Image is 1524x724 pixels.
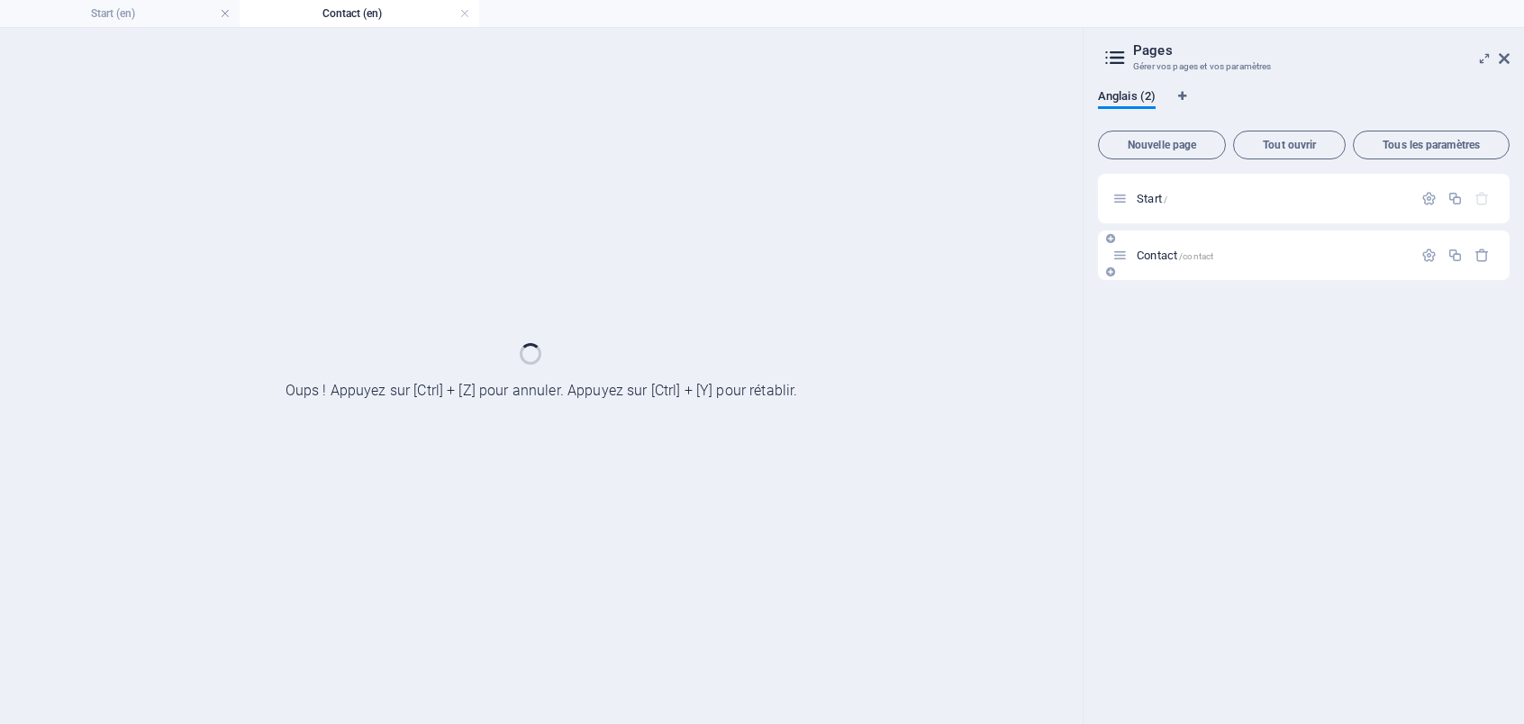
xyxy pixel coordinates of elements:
[1164,195,1167,204] span: /
[1106,140,1218,150] span: Nouvelle page
[1447,191,1463,206] div: Dupliquer
[1361,140,1501,150] span: Tous les paramètres
[1133,59,1474,75] h3: Gérer vos pages et vos paramètres
[1447,248,1463,263] div: Dupliquer
[1137,192,1167,205] span: Cliquez pour ouvrir la page.
[1137,249,1213,262] span: Contact
[1133,42,1510,59] h2: Pages
[1098,86,1156,111] span: Anglais (2)
[1179,251,1213,261] span: /contact
[1474,248,1490,263] div: Supprimer
[1241,140,1338,150] span: Tout ouvrir
[1131,249,1412,261] div: Contact/contact
[1233,131,1346,159] button: Tout ouvrir
[1131,193,1412,204] div: Start/
[1098,89,1510,123] div: Onglets langues
[1353,131,1510,159] button: Tous les paramètres
[1098,131,1226,159] button: Nouvelle page
[240,4,479,23] h4: Contact (en)
[1474,191,1490,206] div: La page de départ ne peut pas être supprimée.
[1421,191,1437,206] div: Paramètres
[1421,248,1437,263] div: Paramètres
